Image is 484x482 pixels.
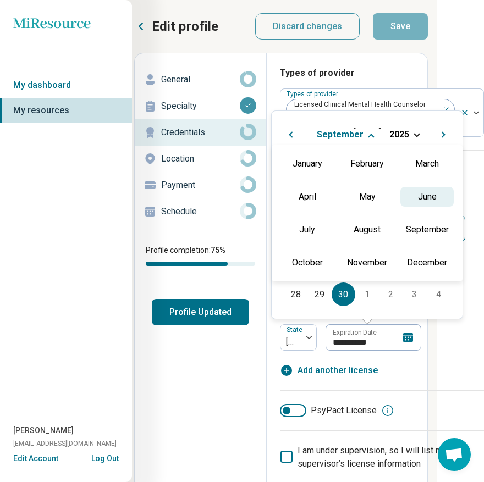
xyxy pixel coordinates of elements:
[400,253,454,273] div: December
[135,238,266,273] div: Profile completion:
[438,438,471,471] div: Open chat
[427,282,450,306] div: Choose Saturday, October 4th, 2025
[287,90,340,98] label: Types of provider
[135,198,266,225] a: Schedule
[13,439,117,448] span: [EMAIL_ADDRESS][DOMAIN_NAME]
[340,253,394,273] div: November
[400,220,454,240] div: September
[400,154,454,174] div: March
[308,282,332,306] div: Choose Monday, September 29th, 2025
[340,154,394,174] div: February
[161,73,240,86] p: General
[161,126,240,139] p: Credentials
[152,299,249,325] button: Profile Updated
[161,99,240,113] p: Specialty
[332,282,355,306] div: Choose Tuesday, September 30th, 2025
[13,425,74,436] span: [PERSON_NAME]
[146,262,255,266] div: Profile completion
[373,13,428,40] button: Save
[135,67,266,93] a: General
[135,119,266,146] a: Credentials
[161,205,240,218] p: Schedule
[298,364,378,377] span: Add another license
[316,129,364,140] button: September
[287,326,305,334] label: State
[91,453,119,462] button: Log Out
[436,124,454,142] button: Next Month
[340,187,394,207] div: May
[284,282,307,306] div: Choose Sunday, September 28th, 2025
[135,146,266,172] a: Location
[280,404,377,417] label: PsyPact License
[161,152,240,165] p: Location
[298,445,447,469] span: I am under supervision, so I will list my supervisor’s license information
[161,179,240,192] p: Payment
[271,110,463,319] div: Choose Date
[379,282,403,306] div: Choose Thursday, October 2nd, 2025
[280,364,378,377] button: Add another license
[400,187,454,207] div: June
[135,172,266,198] a: Payment
[287,99,444,120] span: Licensed Clinical Mental Health Counselor (LCMHC)
[280,154,334,174] div: January
[280,124,454,140] h2: [DATE]
[317,129,364,140] span: September
[280,220,334,240] div: July
[280,67,484,80] h3: Types of provider
[135,93,266,119] a: Specialty
[152,18,218,35] p: Edit profile
[355,282,379,306] div: Choose Wednesday, October 1st, 2025
[13,453,58,464] button: Edit Account
[280,187,334,207] div: April
[403,282,426,306] div: Choose Friday, October 3rd, 2025
[134,18,218,35] button: Edit profile
[280,124,298,142] button: Previous Month
[280,253,334,273] div: October
[255,13,360,40] button: Discard changes
[389,129,410,140] button: 2025
[211,246,226,254] span: 75 %
[340,220,394,240] div: August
